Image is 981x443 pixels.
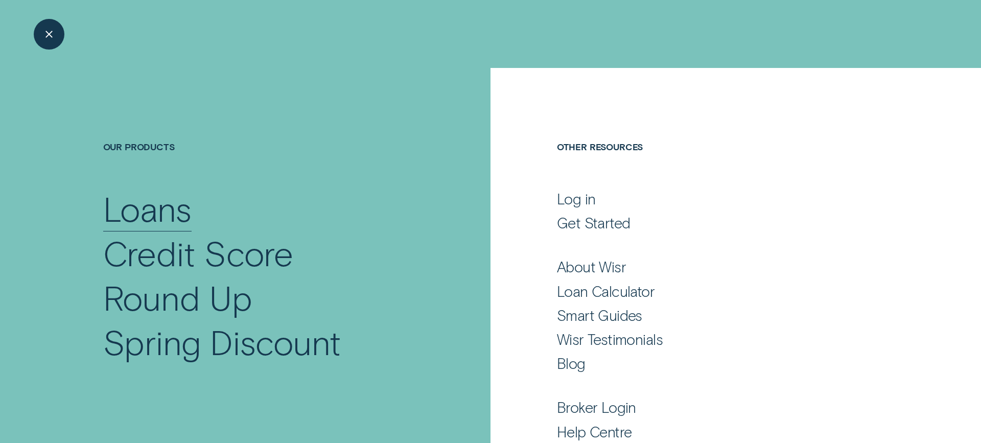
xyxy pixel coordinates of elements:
[557,330,663,348] div: Wisr Testimonials
[557,354,877,372] a: Blog
[557,398,877,416] a: Broker Login
[557,330,877,348] a: Wisr Testimonials
[557,306,642,324] div: Smart Guides
[103,186,192,231] div: Loans
[34,19,64,50] button: Close Menu
[103,320,419,364] a: Spring Discount
[557,423,632,441] div: Help Centre
[557,190,596,208] div: Log in
[103,231,419,275] a: Credit Score
[103,275,252,320] div: Round Up
[103,186,419,231] a: Loans
[557,282,877,300] a: Loan Calculator
[557,354,586,372] div: Blog
[557,423,877,441] a: Help Centre
[103,231,294,275] div: Credit Score
[557,258,877,276] a: About Wisr
[557,214,877,232] a: Get Started
[557,190,877,208] a: Log in
[103,141,419,187] h4: Our Products
[557,214,630,232] div: Get Started
[557,398,636,416] div: Broker Login
[557,258,626,276] div: About Wisr
[557,306,877,324] a: Smart Guides
[557,282,655,300] div: Loan Calculator
[103,320,341,364] div: Spring Discount
[103,275,419,320] a: Round Up
[557,141,877,187] h4: Other Resources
